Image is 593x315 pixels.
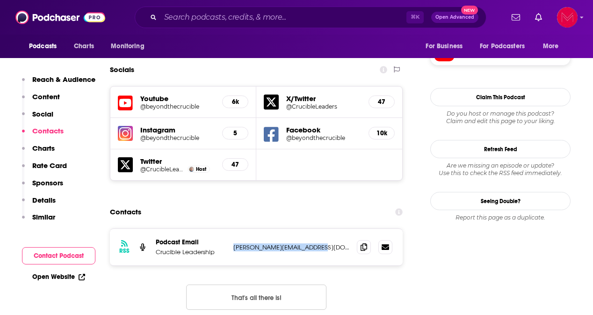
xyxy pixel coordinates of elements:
[22,161,67,178] button: Rate Card
[431,12,478,23] button: Open AdvancedNew
[32,212,55,221] p: Similar
[118,126,133,141] img: iconImage
[22,92,60,110] button: Content
[119,247,130,255] h3: RSS
[430,88,571,106] button: Claim This Podcast
[430,110,571,117] span: Do you host or manage this podcast?
[286,103,361,110] a: @CrucibleLeaders
[474,37,538,55] button: open menu
[426,40,463,53] span: For Business
[22,178,63,196] button: Sponsors
[531,9,546,25] a: Show notifications dropdown
[186,285,326,310] button: Nothing here.
[430,192,571,210] a: Seeing Double?
[140,166,185,173] a: @CrucibleLeaders
[196,166,206,172] span: Host
[286,125,361,134] h5: Facebook
[376,129,387,137] h5: 10k
[230,98,240,106] h5: 6k
[480,40,525,53] span: For Podcasters
[286,94,361,103] h5: X/Twitter
[140,103,215,110] a: @beyondthecrucible
[435,15,474,20] span: Open Advanced
[15,8,105,26] img: Podchaser - Follow, Share and Rate Podcasts
[286,134,361,141] a: @beyondthecrucible
[406,11,424,23] span: ⌘ K
[508,9,524,25] a: Show notifications dropdown
[430,162,571,177] div: Are we missing an episode or update? Use this to check the RSS feed immediately.
[461,6,478,15] span: New
[430,214,571,221] div: Report this page as a duplicate.
[32,126,64,135] p: Contacts
[32,273,85,281] a: Open Website
[22,37,69,55] button: open menu
[233,243,349,251] p: [PERSON_NAME][EMAIL_ADDRESS][DOMAIN_NAME]
[111,40,144,53] span: Monitoring
[156,248,226,256] p: Crucible Leadership
[430,140,571,158] button: Refresh Feed
[376,98,387,106] h5: 47
[419,37,474,55] button: open menu
[22,75,95,92] button: Reach & Audience
[32,144,55,153] p: Charts
[110,61,134,79] h2: Socials
[32,161,67,170] p: Rate Card
[22,196,56,213] button: Details
[110,203,141,221] h2: Contacts
[160,10,406,25] input: Search podcasts, credits, & more...
[230,129,240,137] h5: 5
[230,161,240,168] h5: 47
[68,37,100,55] a: Charts
[74,40,94,53] span: Charts
[32,92,60,101] p: Content
[22,212,55,230] button: Similar
[536,37,571,55] button: open menu
[557,7,578,28] img: User Profile
[22,126,64,144] button: Contacts
[135,7,486,28] div: Search podcasts, credits, & more...
[29,40,57,53] span: Podcasts
[104,37,156,55] button: open menu
[140,94,215,103] h5: Youtube
[32,75,95,84] p: Reach & Audience
[22,110,53,127] button: Social
[140,134,215,141] a: @beyondthecrucible
[430,110,571,125] div: Claim and edit this page to your liking.
[32,196,56,205] p: Details
[22,144,55,161] button: Charts
[189,167,194,172] img: Warwick Fairfax
[557,7,578,28] button: Show profile menu
[543,40,559,53] span: More
[22,247,95,264] button: Contact Podcast
[140,157,215,166] h5: Twitter
[140,125,215,134] h5: Instagram
[557,7,578,28] span: Logged in as Pamelamcclure
[32,178,63,187] p: Sponsors
[32,110,53,118] p: Social
[156,238,226,246] p: Podcast Email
